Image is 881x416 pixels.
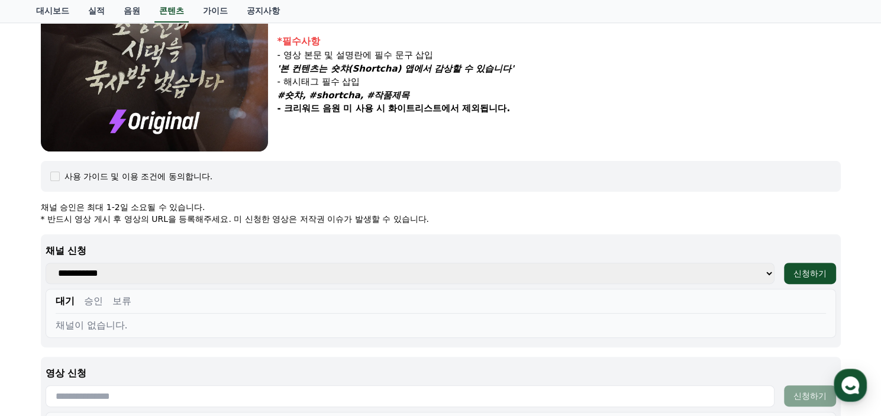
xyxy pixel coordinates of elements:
button: 신청하기 [784,385,836,407]
button: 신청하기 [784,263,836,284]
span: 대화 [108,336,122,346]
div: 신청하기 [793,267,827,279]
strong: 승인 채널에서의 쇼츠 업로드 외 [280,13,408,24]
div: 사용 가이드 및 이용 조건에 동의합니다. [64,170,213,182]
button: 승인 [84,294,103,308]
p: - 해시태그 필수 삽입 [277,75,841,89]
em: #숏챠, #shortcha, #작품제목 [277,90,410,101]
button: 대기 [56,294,75,308]
div: *필수사항 [277,34,841,49]
a: 대화 [78,318,153,347]
div: 신청하기 [793,390,827,402]
em: '본 컨텐츠는 숏챠(Shortcha) 앱에서 감상할 수 있습니다' [277,63,514,74]
p: 영상 신청 [46,366,836,380]
span: 홈 [37,336,44,345]
p: 채널 신청 [46,244,836,258]
p: * 반드시 영상 게시 후 영상의 URL을 등록해주세요. 미 신청한 영상은 저작권 이슈가 발생할 수 있습니다. [41,213,841,225]
a: 설정 [153,318,227,347]
span: 설정 [183,336,197,345]
div: 채널이 없습니다. [56,318,826,333]
p: 채널 승인은 최대 1-2일 소요될 수 있습니다. [41,201,841,213]
button: 보류 [112,294,131,308]
strong: - 크리워드 음원 미 사용 시 화이트리스트에서 제외됩니다. [277,103,510,114]
p: - 영상 본문 및 설명란에 필수 문구 삽입 [277,49,841,62]
a: 홈 [4,318,78,347]
strong: 롱폼 제작, 외부 유출, 불펌, 무단 사용 모두 금지됩니다. [411,13,636,24]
